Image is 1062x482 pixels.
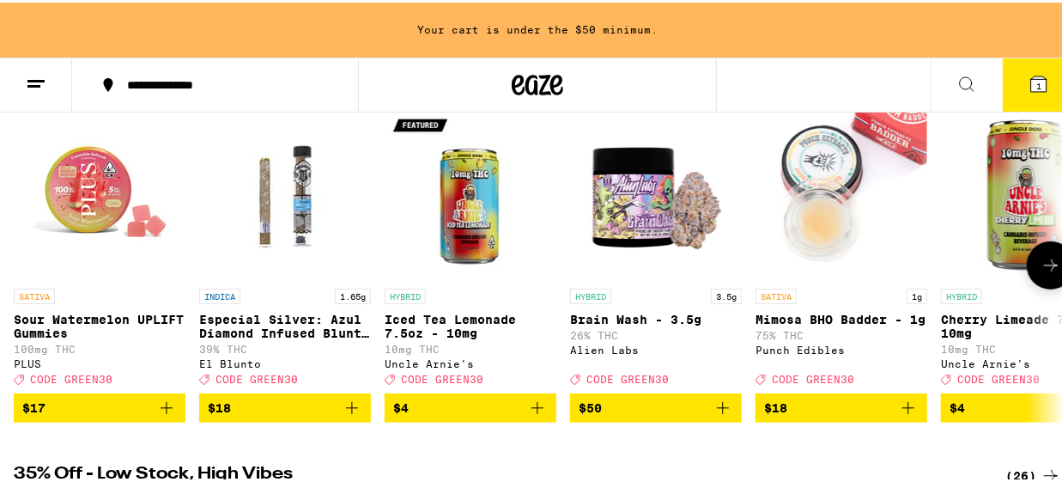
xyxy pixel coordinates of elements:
[950,399,965,412] span: $4
[401,371,483,382] span: CODE GREEN30
[756,106,927,278] img: Punch Edibles - Mimosa BHO Badder - 1g
[14,341,185,352] p: 100mg THC
[14,106,185,391] a: Open page for Sour Watermelon UPLIFT Gummies from PLUS
[215,371,298,382] span: CODE GREEN30
[10,12,124,26] span: Hi. Need any help?
[199,286,240,302] p: INDICA
[756,286,797,302] p: SATIVA
[385,106,556,278] img: Uncle Arnie's - Iced Tea Lemonade 7.5oz - 10mg
[570,327,742,339] p: 26% THC
[199,341,371,352] p: 39% THC
[570,391,742,420] button: Add to bag
[385,341,556,352] p: 10mg THC
[30,371,112,382] span: CODE GREEN30
[957,371,1040,382] span: CODE GREEN30
[335,286,371,302] p: 1.65g
[14,106,185,278] img: PLUS - Sour Watermelon UPLIFT Gummies
[199,310,371,338] p: Especial Silver: Azul Diamond Infused Blunt - 1.65g
[385,106,556,391] a: Open page for Iced Tea Lemonade 7.5oz - 10mg from Uncle Arnie's
[711,286,742,302] p: 3.5g
[14,286,55,302] p: SATIVA
[570,106,742,278] img: Alien Labs - Brain Wash - 3.5g
[756,391,927,420] button: Add to bag
[199,106,371,278] img: El Blunto - Especial Silver: Azul Diamond Infused Blunt - 1.65g
[385,391,556,420] button: Add to bag
[385,310,556,338] p: Iced Tea Lemonade 7.5oz - 10mg
[941,286,982,302] p: HYBRID
[385,286,426,302] p: HYBRID
[199,391,371,420] button: Add to bag
[22,399,46,412] span: $17
[570,286,611,302] p: HYBRID
[14,310,185,338] p: Sour Watermelon UPLIFT Gummies
[208,399,231,412] span: $18
[756,342,927,353] div: Punch Edibles
[756,310,927,324] p: Mimosa BHO Badder - 1g
[570,106,742,391] a: Open page for Brain Wash - 3.5g from Alien Labs
[14,391,185,420] button: Add to bag
[385,356,556,367] div: Uncle Arnie's
[1036,78,1041,88] span: 1
[907,286,927,302] p: 1g
[14,356,185,367] div: PLUS
[756,327,927,339] p: 75% THC
[199,106,371,391] a: Open page for Especial Silver: Azul Diamond Infused Blunt - 1.65g from El Blunto
[764,399,787,412] span: $18
[570,310,742,324] p: Brain Wash - 3.5g
[586,371,669,382] span: CODE GREEN30
[772,371,854,382] span: CODE GREEN30
[393,399,409,412] span: $4
[756,106,927,391] a: Open page for Mimosa BHO Badder - 1g from Punch Edibles
[570,342,742,353] div: Alien Labs
[579,399,602,412] span: $50
[199,356,371,367] div: El Blunto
